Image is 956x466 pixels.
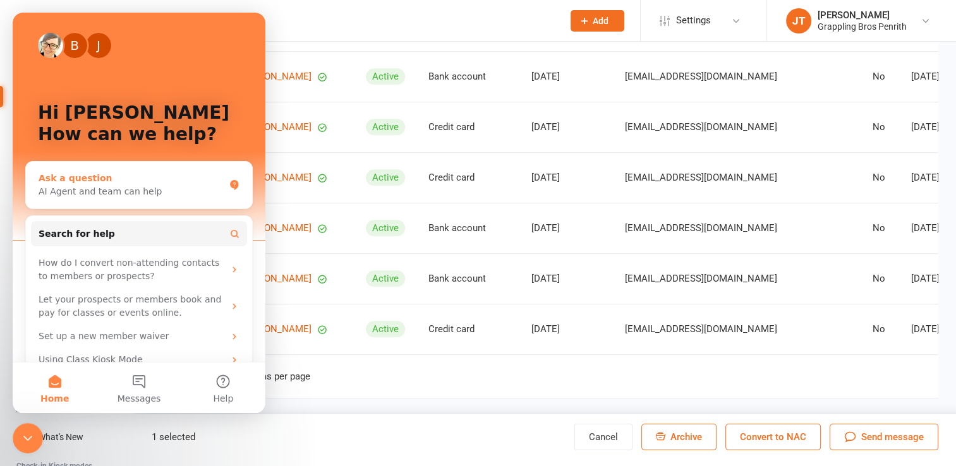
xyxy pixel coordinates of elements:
div: Let your prospects or members book and pay for classes or events online. [26,280,212,307]
span: Home [28,381,56,390]
a: What's New [16,423,133,451]
div: [PERSON_NAME] [818,9,907,21]
div: Credit card [428,324,509,335]
div: 1 [152,429,195,445]
a: [PERSON_NAME] [239,223,312,234]
a: [PERSON_NAME] [239,172,312,183]
div: No [873,71,888,82]
div: Active [366,321,405,337]
a: [PERSON_NAME] [239,122,312,133]
div: [DATE] [531,172,602,183]
p: Hi [PERSON_NAME] [25,90,227,111]
div: Bank account [428,273,509,284]
span: Add [593,16,608,26]
div: No [873,172,888,183]
div: [DATE] [531,324,602,335]
div: Profile image for Jia [73,20,99,45]
div: No [873,223,888,234]
div: Active [366,119,405,135]
div: AI Agent and team can help [26,172,212,186]
div: Active [366,220,405,236]
img: Profile image for Emily [25,20,51,45]
span: Help [200,381,221,390]
div: JT [786,8,811,33]
div: Profile image for Bec [49,20,75,45]
a: [PERSON_NAME] [239,71,312,82]
div: Bank account [428,71,509,82]
button: Archive [641,424,717,450]
div: Ask a questionAI Agent and team can help [13,148,240,196]
span: [EMAIL_ADDRESS][DOMAIN_NAME] [625,216,777,240]
button: Help [169,350,253,400]
a: [PERSON_NAME] [239,324,312,335]
div: How do I convert non-attending contacts to members or prospects? [26,244,212,270]
div: Bank account [428,223,509,234]
iframe: Intercom live chat [13,423,43,453]
div: Credit card [428,172,509,183]
span: selected [159,431,195,443]
button: Convert to NAC [725,424,821,450]
span: Archive [670,431,702,443]
span: Messages [105,381,148,390]
button: Messages [84,350,168,400]
div: [DATE] [531,223,602,234]
p: How can we help? [25,111,227,133]
div: [DATE] [531,122,602,133]
span: Settings [676,6,711,35]
span: [EMAIL_ADDRESS][DOMAIN_NAME] [625,115,777,139]
div: Active [366,169,405,186]
input: Search... [166,12,554,30]
div: How do I convert non-attending contacts to members or prospects? [18,239,234,275]
div: Using Class Kiosk Mode [26,340,212,354]
button: Send message [830,424,938,450]
span: [EMAIL_ADDRESS][DOMAIN_NAME] [625,165,777,189]
div: [DATE] [531,71,602,82]
div: Credit card [428,122,509,133]
span: Search for help [26,215,102,228]
span: Send message [861,429,924,445]
div: Active [366,270,405,287]
div: [DATE] [531,273,602,284]
div: No [873,122,888,133]
div: Set up a new member waiver [18,312,234,335]
button: Cancel [574,424,632,450]
div: items per page [248,371,310,382]
div: No [873,324,888,335]
span: [EMAIL_ADDRESS][DOMAIN_NAME] [625,64,777,88]
div: Set up a new member waiver [26,317,212,330]
iframe: Intercom live chat [13,13,265,413]
div: Using Class Kiosk Mode [18,335,234,359]
span: [EMAIL_ADDRESS][DOMAIN_NAME] [625,266,777,290]
div: No [873,273,888,284]
div: Active [366,68,405,85]
button: Search for help [18,208,234,234]
button: Add [571,10,624,32]
span: [EMAIL_ADDRESS][DOMAIN_NAME] [625,317,777,341]
div: What's New [38,432,83,442]
div: Ask a question [26,159,212,172]
a: [PERSON_NAME] [239,273,312,284]
div: Grappling Bros Penrith [818,21,907,32]
div: Let your prospects or members book and pay for classes or events online. [18,275,234,312]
